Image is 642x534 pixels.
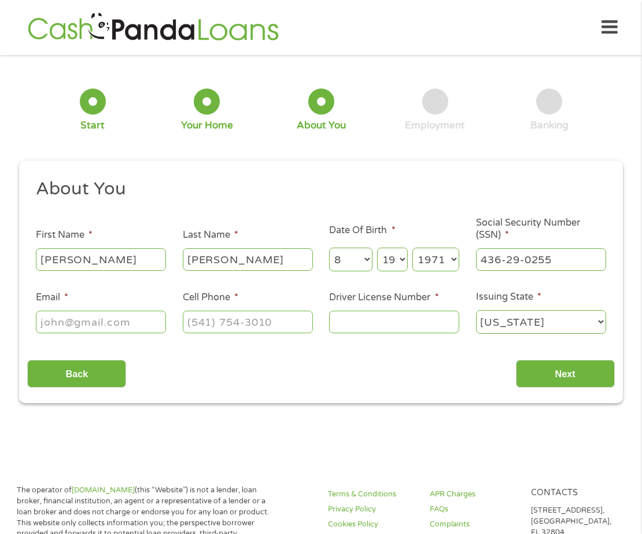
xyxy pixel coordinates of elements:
[530,119,569,132] div: Banking
[183,292,238,304] label: Cell Phone
[329,224,395,237] label: Date Of Birth
[328,489,415,500] a: Terms & Conditions
[430,504,517,515] a: FAQs
[183,248,313,270] input: Smith
[516,360,615,388] input: Next
[531,488,618,499] h4: Contacts
[36,178,598,201] h2: About You
[329,292,438,304] label: Driver License Number
[430,519,517,530] a: Complaints
[72,485,135,495] a: [DOMAIN_NAME]
[476,291,541,303] label: Issuing State
[80,119,105,132] div: Start
[476,217,606,241] label: Social Security Number (SSN)
[36,229,93,241] label: First Name
[183,311,313,333] input: (541) 754-3010
[36,248,166,270] input: John
[24,11,282,44] img: GetLoanNow Logo
[405,119,465,132] div: Employment
[181,119,233,132] div: Your Home
[430,489,517,500] a: APR Charges
[476,248,606,270] input: 078-05-1120
[36,292,68,304] label: Email
[183,229,238,241] label: Last Name
[328,504,415,515] a: Privacy Policy
[36,311,166,333] input: john@gmail.com
[328,519,415,530] a: Cookies Policy
[297,119,346,132] div: About You
[27,360,126,388] input: Back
